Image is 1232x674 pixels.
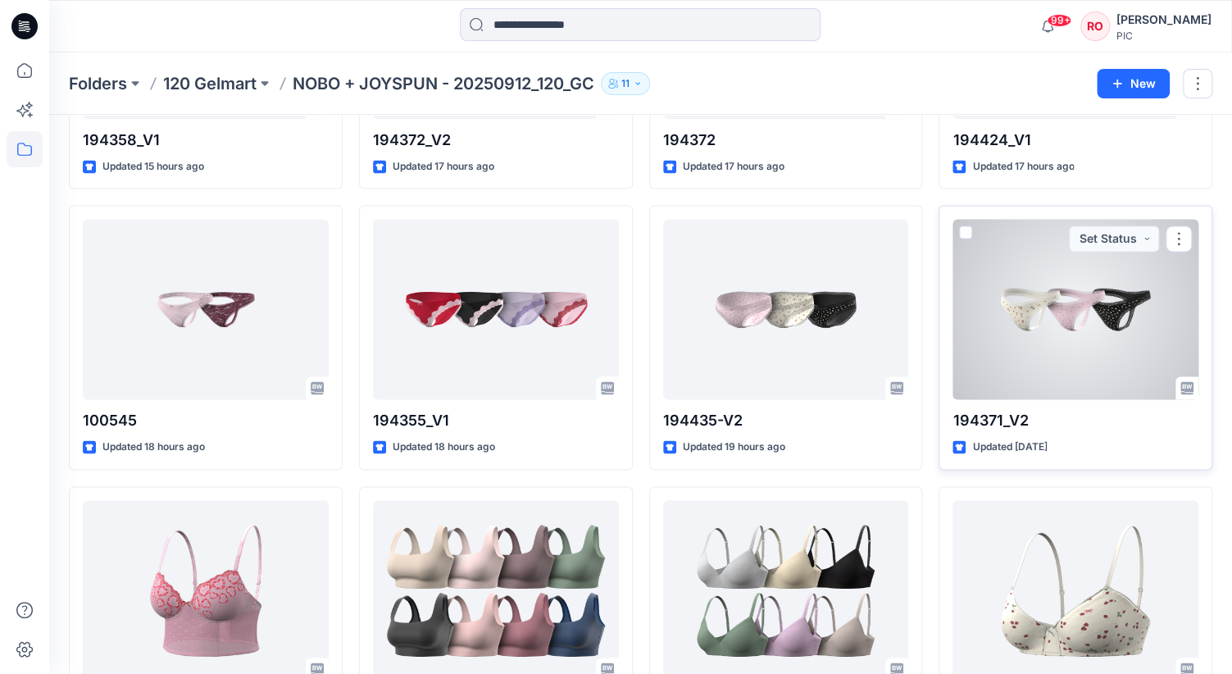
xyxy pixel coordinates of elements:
p: 194355_V1 [373,409,619,432]
a: 194371_V2 [952,219,1198,399]
div: PIC [1116,30,1212,42]
p: Updated 18 hours ago [102,439,205,456]
a: 194355_V1 [373,219,619,399]
a: 120 Gelmart [163,72,257,95]
p: NOBO + JOYSPUN - 20250912_120_GC [293,72,594,95]
a: 100545 [83,219,329,399]
p: Updated 15 hours ago [102,158,204,175]
span: 99+ [1047,14,1071,27]
p: Updated 17 hours ago [683,158,784,175]
p: 194372_V2 [373,129,619,152]
p: 194358_V1 [83,129,329,152]
p: 194424_V1 [952,129,1198,152]
p: Updated 19 hours ago [683,439,785,456]
p: 194435-V2 [663,409,909,432]
p: 194371_V2 [952,409,1198,432]
p: 11 [621,75,630,93]
p: Updated 17 hours ago [972,158,1074,175]
button: 11 [601,72,650,95]
p: 100545 [83,409,329,432]
div: RO [1080,11,1110,41]
a: Folders [69,72,127,95]
p: 194372 [663,129,909,152]
p: Updated [DATE] [972,439,1047,456]
a: 194435-V2 [663,219,909,399]
p: Updated 18 hours ago [393,439,495,456]
button: New [1097,69,1170,98]
p: Updated 17 hours ago [393,158,494,175]
div: [PERSON_NAME] [1116,10,1212,30]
